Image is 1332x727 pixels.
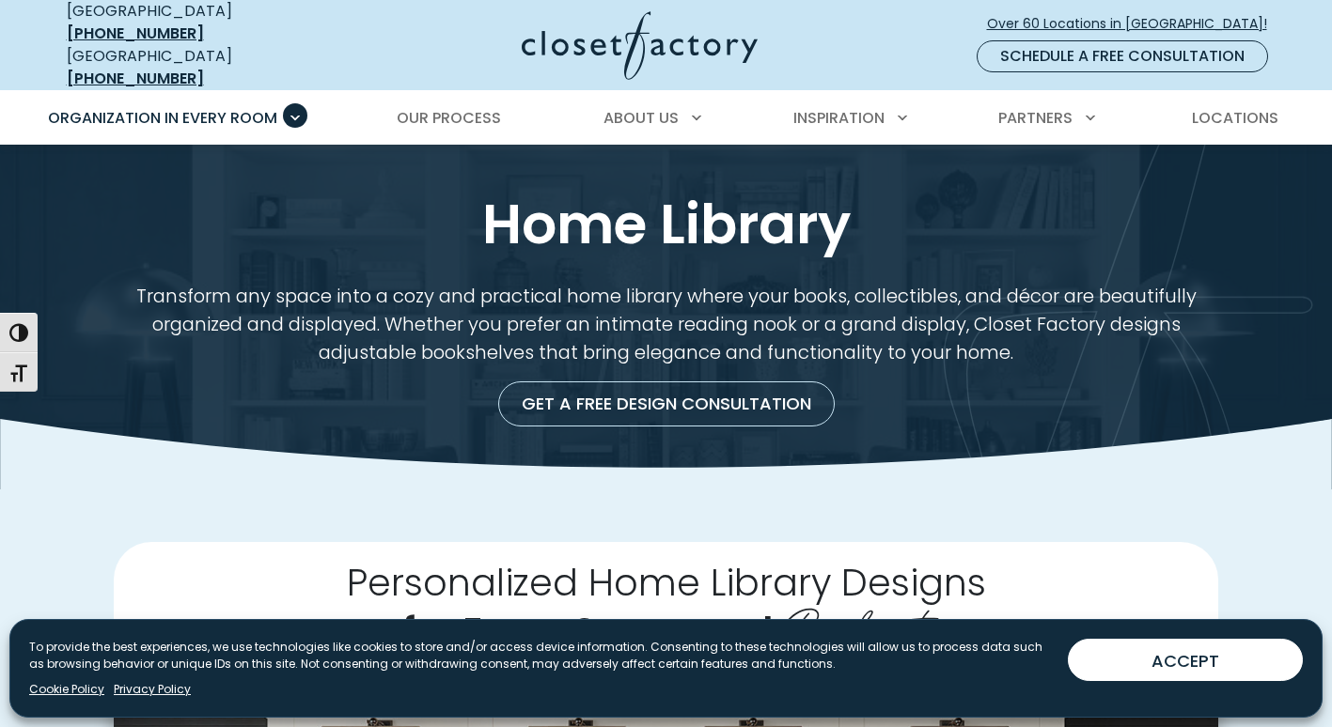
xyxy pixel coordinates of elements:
[397,107,501,129] span: Our Process
[782,585,930,659] span: Budget
[347,556,986,608] span: Personalized Home Library Designs
[987,14,1282,34] span: Over 60 Locations in [GEOGRAPHIC_DATA]!
[29,681,104,698] a: Cookie Policy
[114,681,191,698] a: Privacy Policy
[63,190,1270,260] h1: Home Library
[498,381,835,426] a: Get a Free Design Consultation
[114,283,1218,367] p: Transform any space into a cozy and practical home library where your books, collectibles, and dé...
[1068,639,1303,681] button: ACCEPT
[793,107,885,129] span: Inspiration
[35,92,1298,145] nav: Primary Menu
[1192,107,1278,129] span: Locations
[986,8,1283,40] a: Over 60 Locations in [GEOGRAPHIC_DATA]!
[977,40,1268,72] a: Schedule a Free Consultation
[67,68,204,89] a: [PHONE_NUMBER]
[48,107,277,129] span: Organization in Every Room
[67,45,339,90] div: [GEOGRAPHIC_DATA]
[998,107,1073,129] span: Partners
[603,107,679,129] span: About Us
[402,605,773,657] span: for Every Space and
[29,639,1053,673] p: To provide the best experiences, we use technologies like cookies to store and/or access device i...
[67,23,204,44] a: [PHONE_NUMBER]
[522,11,758,80] img: Closet Factory Logo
